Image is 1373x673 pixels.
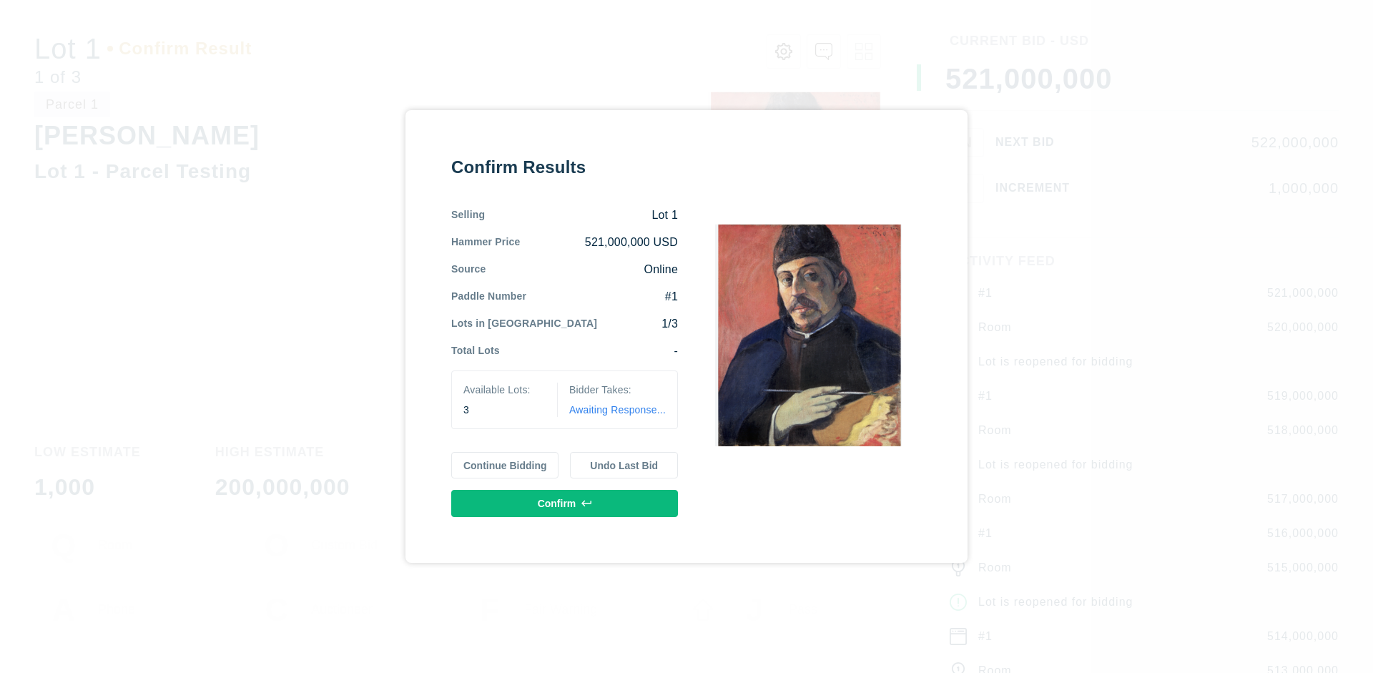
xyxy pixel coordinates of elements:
div: Hammer Price [451,235,520,250]
div: Source [451,262,486,277]
button: Continue Bidding [451,452,559,479]
div: #1 [526,289,678,305]
div: - [500,343,678,359]
div: Lot 1 [485,207,678,223]
div: Available Lots: [463,383,546,397]
div: 1/3 [597,316,678,332]
div: Confirm Results [451,156,678,179]
div: 521,000,000 USD [520,235,678,250]
div: 3 [463,403,546,417]
div: Online [486,262,678,277]
button: Undo Last Bid [570,452,678,479]
button: Confirm [451,490,678,517]
div: Bidder Takes: [569,383,666,397]
div: Selling [451,207,485,223]
div: Total Lots [451,343,500,359]
div: Lots in [GEOGRAPHIC_DATA] [451,316,597,332]
span: Awaiting Response... [569,404,666,416]
div: Paddle Number [451,289,526,305]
